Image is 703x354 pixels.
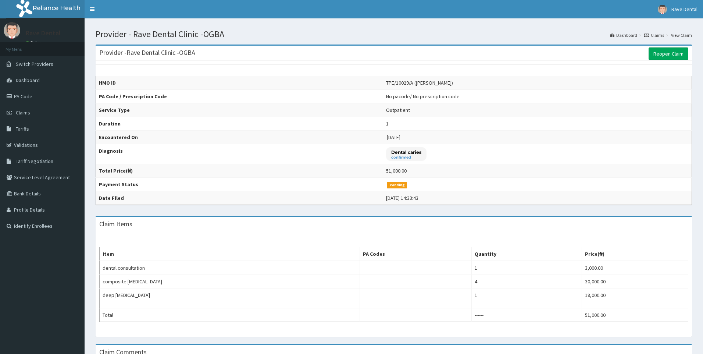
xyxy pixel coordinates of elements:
[386,106,410,114] div: Outpatient
[96,76,383,90] th: HMO ID
[96,144,383,164] th: Diagnosis
[4,22,20,39] img: User Image
[671,6,697,13] span: Rave Dental
[386,167,407,174] div: 51,000.00
[100,288,360,302] td: deep [MEDICAL_DATA]
[26,30,61,36] p: Rave Dental
[386,79,453,86] div: TPE/10029/A ([PERSON_NAME])
[100,308,360,322] td: Total
[99,221,132,227] h3: Claim Items
[26,40,43,45] a: Online
[649,47,688,60] a: Reopen Claim
[387,182,407,188] span: Pending
[582,247,688,261] th: Price(₦)
[96,164,383,178] th: Total Price(₦)
[386,120,389,127] div: 1
[387,134,400,141] span: [DATE]
[96,191,383,205] th: Date Filed
[471,308,582,322] td: ------
[582,288,688,302] td: 18,000.00
[610,32,637,38] a: Dashboard
[471,247,582,261] th: Quantity
[100,275,360,288] td: composite [MEDICAL_DATA]
[96,131,383,144] th: Encountered On
[386,194,418,202] div: [DATE] 14:33:43
[96,29,692,39] h1: Provider - Rave Dental Clinic -OGBA
[582,261,688,275] td: 3,000.00
[96,117,383,131] th: Duration
[16,61,53,67] span: Switch Providers
[16,77,40,84] span: Dashboard
[391,149,421,155] p: Dental caries
[99,49,195,56] h3: Provider - Rave Dental Clinic -OGBA
[96,103,383,117] th: Service Type
[16,158,53,164] span: Tariff Negotiation
[100,247,360,261] th: Item
[471,261,582,275] td: 1
[100,261,360,275] td: dental consultation
[471,275,582,288] td: 4
[471,288,582,302] td: 1
[391,156,421,159] small: confirmed
[16,109,30,116] span: Claims
[16,125,29,132] span: Tariffs
[360,247,471,261] th: PA Codes
[582,275,688,288] td: 30,000.00
[386,93,460,100] div: No pacode / No prescription code
[582,308,688,322] td: 51,000.00
[96,178,383,191] th: Payment Status
[658,5,667,14] img: User Image
[96,90,383,103] th: PA Code / Prescription Code
[671,32,692,38] a: View Claim
[644,32,664,38] a: Claims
